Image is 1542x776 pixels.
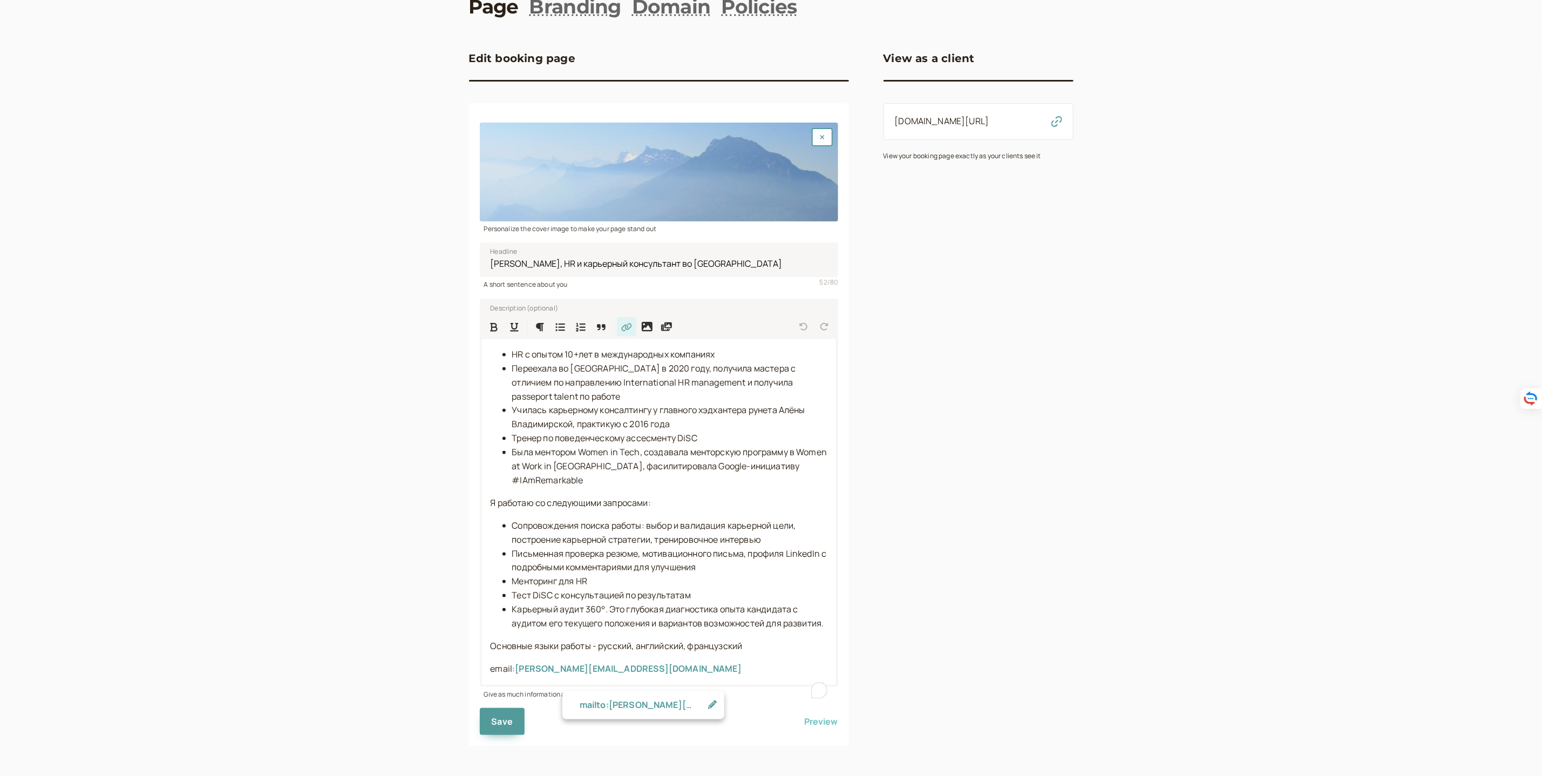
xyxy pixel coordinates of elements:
button: Format Bold [484,317,504,336]
a: [DOMAIN_NAME][URL] [895,115,989,127]
span: Тест DiSC c консультацией по результатам [512,589,691,601]
a: [PERSON_NAME][EMAIL_ADDRESS][DOMAIN_NAME] [515,663,742,674]
button: Quote [592,317,611,336]
span: Училась карьерному консалтингу у главного хэдхантера рунета Алёны Владимирской, практикую с 2016 ... [512,404,807,430]
button: Numbered List [571,317,590,336]
label: Description (optional) [482,302,559,313]
button: Insert Link [617,317,636,336]
small: View your booking page exactly as your clients see it [884,151,1041,160]
span: Headline [491,246,518,257]
div: A short sentence about you [480,277,838,289]
span: Была ментором Women in Tech, создавала менторскую программу в Women at Work in [GEOGRAPHIC_DATA],... [512,446,829,486]
span: Письменная проверка резюме, мотивационного письма, профиля LinkedIn с подробными комментариями дл... [512,548,828,573]
button: Bulleted List [551,317,570,336]
div: Give as much information about yourself as you want [480,687,838,699]
h3: Edit booking page [469,50,575,67]
input: Headline [480,242,838,277]
span: Save [492,716,513,727]
span: Карьерный аудит 360°. Это глубокая диагностика опыта кандидата с аудитом его текущего положения и... [512,603,824,629]
iframe: Chat Widget [1488,724,1542,776]
button: Save [480,708,525,735]
button: Preview [805,708,838,735]
button: Undo [794,317,813,336]
span: Я работаю со следующими запросами: [491,497,651,509]
button: Format Underline [505,317,524,336]
span: Менторинг для HR [512,575,588,587]
span: Основные языки работы - русский, английский, французский [491,640,743,652]
span: email: [491,663,515,674]
div: Personalize the cover image to make your page stand out [480,221,838,234]
h3: View as a client [884,50,975,67]
button: Redo [814,317,834,336]
div: To enrich screen reader interactions, please activate Accessibility in Grammarly extension settings [482,339,836,685]
span: Тренер по поведенческому ассесменту DiSС [512,432,697,444]
span: Сопровождения поиска работы: выбор и валидация карьерной цели, построение карьерной стратегии, тр... [512,519,798,545]
button: Formatting Options [530,317,549,336]
span: HR с опытом 10+лет в международных компаниях [512,348,715,360]
span: Переехала во [GEOGRAPHIC_DATA] в 2020 году, получила мастера с отличием по направлению Internatio... [512,362,798,402]
button: Remove [812,128,833,146]
button: Insert media [657,317,676,336]
button: Insert image [637,317,657,336]
a: mailto:[PERSON_NAME][EMAIL_ADDRESS][DOMAIN_NAME] [580,699,835,711]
